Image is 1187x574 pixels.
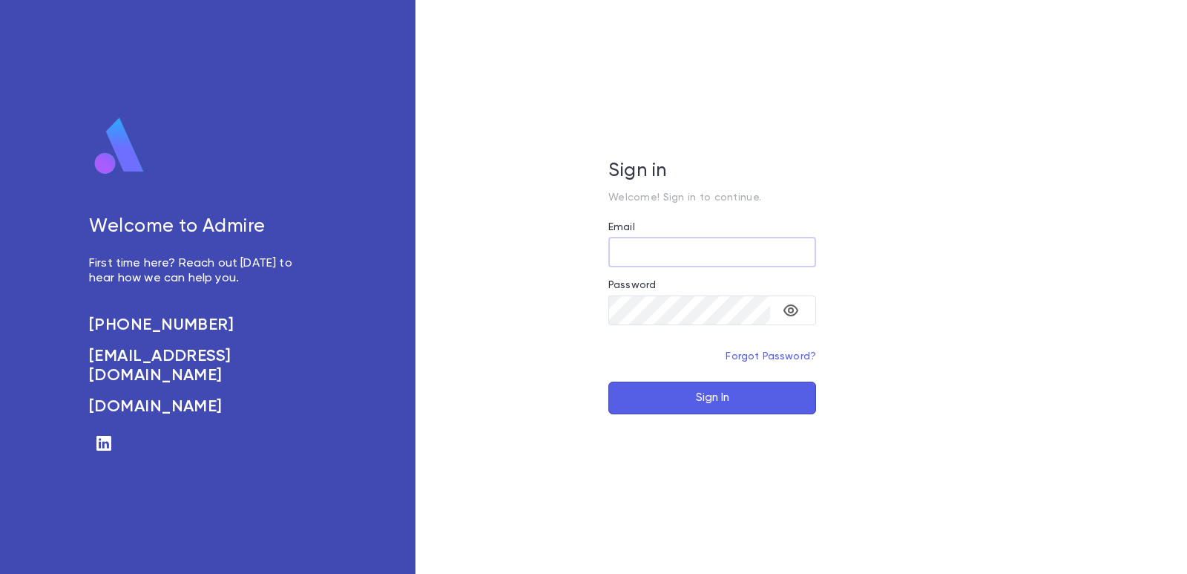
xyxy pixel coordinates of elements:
[89,316,309,335] a: [PHONE_NUMBER]
[89,117,150,176] img: logo
[89,256,309,286] p: First time here? Reach out [DATE] to hear how we can help you.
[89,347,309,385] a: [EMAIL_ADDRESS][DOMAIN_NAME]
[608,160,816,183] h5: Sign in
[608,279,656,291] label: Password
[608,221,635,233] label: Email
[776,296,806,325] button: toggle password visibility
[608,192,816,203] p: Welcome! Sign in to continue.
[89,216,309,238] h5: Welcome to Admire
[726,351,816,362] a: Forgot Password?
[608,382,816,414] button: Sign In
[89,397,309,417] a: [DOMAIN_NAME]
